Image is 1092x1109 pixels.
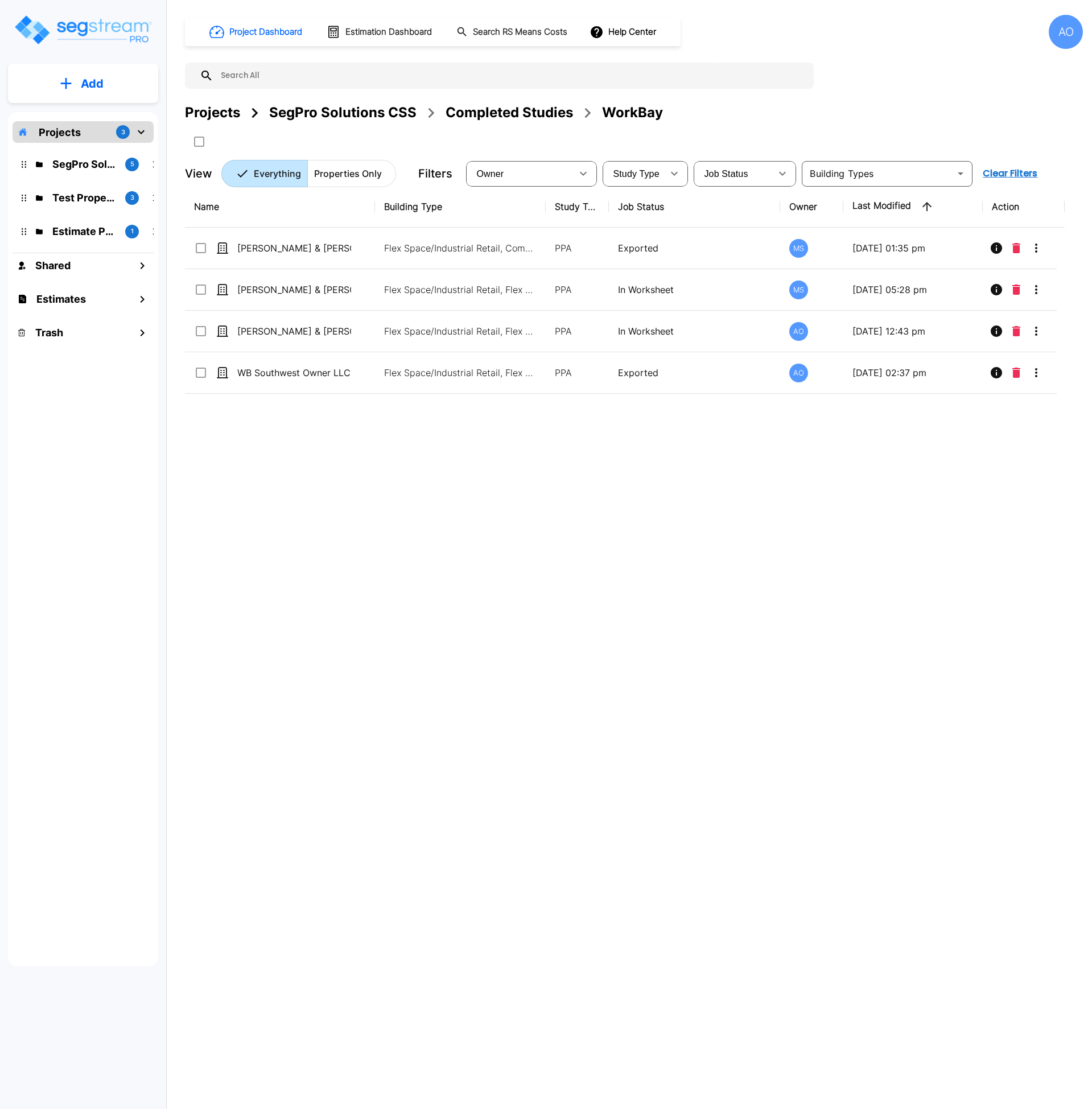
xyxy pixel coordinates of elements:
[452,21,574,43] button: Search RS Means Costs
[1025,361,1048,384] button: More-Options
[789,364,808,382] div: AO
[229,26,302,39] h1: Project Dashboard
[789,281,808,299] div: MS
[805,166,950,182] input: Building Types
[35,325,63,340] h1: Trash
[185,102,240,123] div: Projects
[852,283,974,296] p: [DATE] 05:28 pm
[985,320,1008,343] button: Info
[789,322,808,341] div: AO
[130,193,134,203] p: 3
[375,186,546,228] th: Building Type
[1008,237,1025,259] button: Delete
[314,167,382,180] p: Properties Only
[269,102,417,123] div: SegPro Solutions CSS
[8,67,158,100] button: Add
[39,125,81,140] p: Projects
[221,160,396,187] div: Platform
[1008,320,1025,343] button: Delete
[384,366,538,380] p: Flex Space/Industrial Retail, Flex Space/Industrial Retail, Flex Space/Industrial Retail, Commerc...
[985,278,1008,301] button: Info
[185,165,212,182] p: View
[780,186,843,228] th: Owner
[555,241,600,255] p: PPA
[36,291,86,307] h1: Estimates
[555,324,600,338] p: PPA
[618,324,770,338] p: In Worksheet
[473,26,567,39] h1: Search RS Means Costs
[587,21,661,43] button: Help Center
[131,226,134,236] p: 1
[307,160,396,187] button: Properties Only
[384,241,538,255] p: Flex Space/Industrial Retail, Commercial Property Site
[953,166,969,182] button: Open
[468,158,572,189] div: Select
[345,26,432,39] h1: Estimation Dashboard
[384,324,538,338] p: Flex Space/Industrial Retail, Flex Space/Industrial Retail, Flex Space/Industrial Retail, Flex Sp...
[254,167,301,180] p: Everything
[602,102,663,123] div: WorkBay
[1025,237,1048,259] button: More-Options
[789,239,808,258] div: MS
[13,14,153,46] img: Logo
[237,283,351,296] p: [PERSON_NAME] & [PERSON_NAME] LLC - Flex Spaces - OLD
[1049,15,1083,49] div: AO
[605,158,663,189] div: Select
[618,283,770,296] p: In Worksheet
[555,283,600,296] p: PPA
[384,283,538,296] p: Flex Space/Industrial Retail, Flex Space/Industrial Retail, Flex Space/Industrial Retail, Flex Sp...
[185,186,375,228] th: Name
[852,324,974,338] p: [DATE] 12:43 pm
[188,130,211,153] button: SelectAll
[121,127,125,137] p: 3
[1025,278,1048,301] button: More-Options
[618,241,770,255] p: Exported
[237,324,351,338] p: [PERSON_NAME] & [PERSON_NAME] LLC - Flex Spaces_clone
[704,169,748,179] span: Job Status
[852,366,974,380] p: [DATE] 02:37 pm
[52,190,116,205] p: Test Property Folder
[696,158,771,189] div: Select
[205,19,308,44] button: Project Dashboard
[35,258,71,273] h1: Shared
[237,366,351,380] p: WB Southwest Owner LLC - 4408 & [STREET_ADDRESS]
[978,162,1042,185] button: Clear Filters
[476,169,504,179] span: Owner
[983,186,1065,228] th: Action
[852,241,974,255] p: [DATE] 01:35 pm
[81,75,104,92] p: Add
[52,156,116,172] p: SegPro Solutions CSS
[985,237,1008,259] button: Info
[52,224,116,239] p: Estimate Property
[555,366,600,380] p: PPA
[1008,361,1025,384] button: Delete
[1008,278,1025,301] button: Delete
[985,361,1008,384] button: Info
[613,169,659,179] span: Study Type
[1025,320,1048,343] button: More-Options
[446,102,573,123] div: Completed Studies
[237,241,351,255] p: [PERSON_NAME] & [PERSON_NAME] LLC - Flex Spaces
[843,186,983,228] th: Last Modified
[130,159,134,169] p: 5
[221,160,308,187] button: Everything
[618,366,770,380] p: Exported
[322,20,438,44] button: Estimation Dashboard
[213,63,808,89] input: Search All
[418,165,452,182] p: Filters
[546,186,609,228] th: Study Type
[609,186,780,228] th: Job Status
